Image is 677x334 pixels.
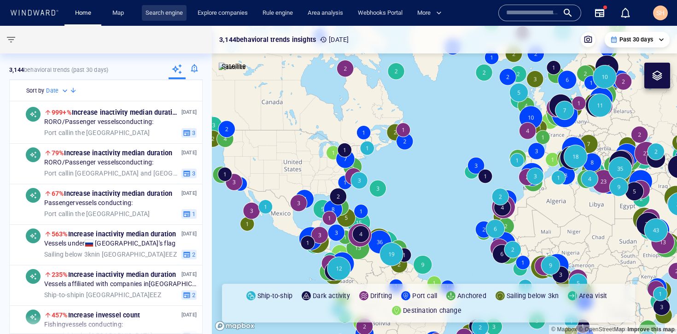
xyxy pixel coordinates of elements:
canvas: Map [212,26,677,334]
button: 3 [181,128,197,138]
a: Area analysis [304,5,347,21]
button: 2 [181,290,197,300]
div: Notification center [620,7,631,18]
p: 3,144 behavioral trends insights [219,34,316,45]
iframe: Chat [638,293,670,327]
span: in [GEOGRAPHIC_DATA] EEZ [44,250,177,258]
img: satellite [219,63,246,72]
p: Dark activity [313,290,350,301]
span: Vessels affiliated with companies in [GEOGRAPHIC_DATA] conducting: [44,280,197,288]
p: Anchored [457,290,486,301]
span: in [GEOGRAPHIC_DATA] and [GEOGRAPHIC_DATA] EEZ [44,169,178,177]
a: Search engine [142,5,187,21]
span: 457% [52,311,68,319]
span: 999+% [52,109,72,116]
span: 235% [52,271,68,278]
span: Ship-to-ship [44,291,79,298]
span: Increase in activity median duration [52,230,176,238]
a: OpenStreetMap [579,326,625,333]
p: [DATE] [320,34,349,45]
span: 67% [52,190,64,197]
p: behavioral trends (Past 30 days) [9,66,108,74]
span: Increase in activity median duration [52,190,173,197]
a: Mapbox [551,326,577,333]
strong: 3,144 [9,66,24,73]
button: SH [651,4,670,22]
span: RORO/Passenger vessels conducting: [44,118,154,126]
span: 2 [191,291,195,299]
p: Drifting [370,290,392,301]
a: Map [109,5,131,21]
button: More [414,5,449,21]
p: [DATE] [181,189,197,198]
p: Ship-to-ship [257,290,292,301]
span: Increase in activity median duration [52,149,173,157]
span: Increase in activity median duration [52,271,176,278]
span: 1 [191,210,195,218]
span: in [GEOGRAPHIC_DATA] EEZ [44,291,161,299]
h6: Sort by [26,86,44,95]
span: 3 [191,169,195,177]
p: Port call [412,290,437,301]
p: [DATE] [181,148,197,157]
p: [DATE] [181,108,197,117]
span: RORO/Passenger vessels conducting: [44,158,154,167]
span: SH [656,9,665,17]
h6: Date [46,86,58,95]
button: Map [105,5,134,21]
a: Home [71,5,95,21]
a: Explore companies [194,5,251,21]
span: More [417,8,442,18]
span: 79% [52,149,64,157]
span: Port call [44,129,69,136]
span: in the [GEOGRAPHIC_DATA] [44,129,150,137]
a: Webhooks Portal [354,5,406,21]
span: Vessels under [GEOGRAPHIC_DATA] 's flag [44,240,175,248]
span: Increase in activity median duration [52,109,180,116]
span: Sailing below 3kn [44,250,95,258]
span: Increase in vessel count [52,311,140,319]
a: Rule engine [259,5,297,21]
span: 563% [52,230,68,238]
p: Area visit [579,290,607,301]
p: [DATE] [181,311,197,319]
span: Passenger vessels conducting: [44,199,133,207]
button: Home [68,5,98,21]
button: 2 [181,249,197,259]
p: Past 30 days [619,35,653,44]
span: in the [GEOGRAPHIC_DATA] [44,210,150,218]
p: Sailing below 3kn [507,290,559,301]
span: Port call [44,169,69,176]
p: Satellite [222,61,246,72]
p: [DATE] [181,229,197,238]
a: Map feedback [627,326,675,333]
a: Mapbox logo [215,321,255,331]
span: Port call [44,210,69,217]
button: 3 [181,168,197,178]
p: Destination change [403,305,461,316]
span: 2 [191,250,195,258]
span: 3 [191,129,195,137]
div: Past 30 days [610,35,664,44]
button: 1 [181,209,197,219]
div: Date [46,86,70,95]
p: [DATE] [181,270,197,279]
